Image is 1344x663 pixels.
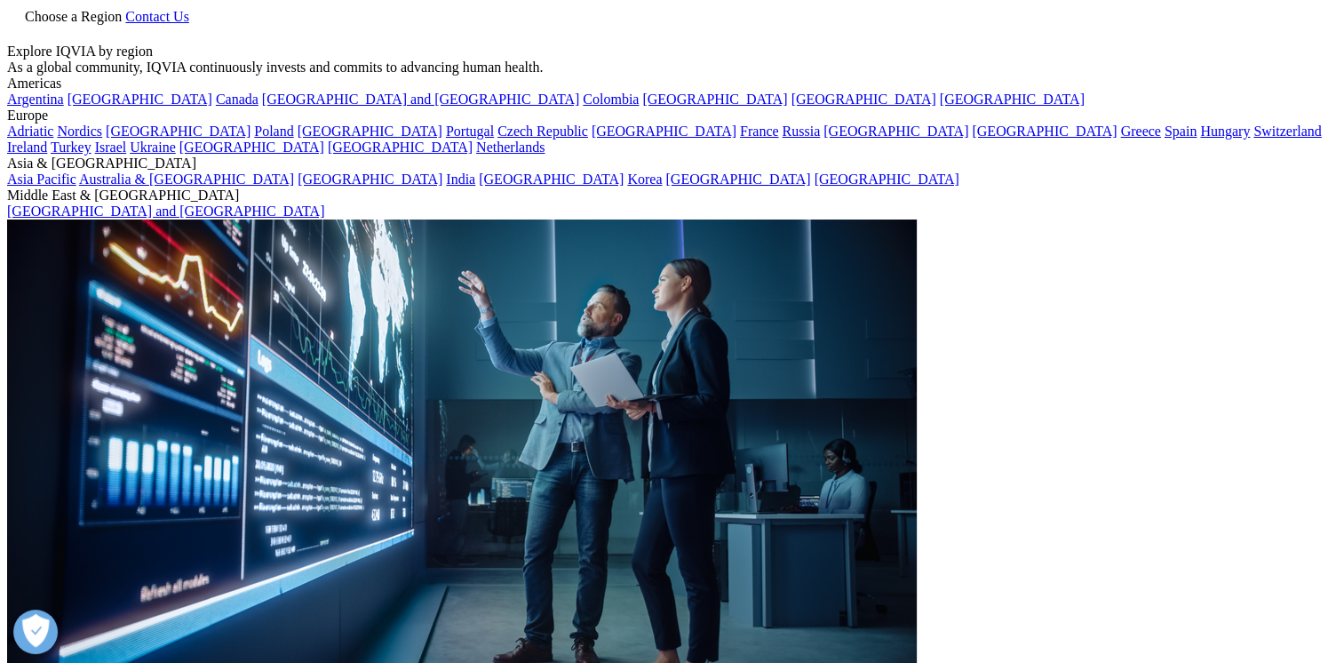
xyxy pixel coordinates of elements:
[627,172,662,187] a: Korea
[1200,124,1250,139] a: Hungary
[7,172,76,187] a: Asia Pacific
[298,172,442,187] a: [GEOGRAPHIC_DATA]
[642,92,787,107] a: [GEOGRAPHIC_DATA]
[7,92,64,107] a: Argentina
[7,124,53,139] a: Adriatic
[7,140,47,155] a: Ireland
[130,140,176,155] a: Ukraine
[476,140,545,155] a: Netherlands
[25,9,122,24] span: Choose a Region
[262,92,579,107] a: [GEOGRAPHIC_DATA] and [GEOGRAPHIC_DATA]
[106,124,251,139] a: [GEOGRAPHIC_DATA]
[446,172,475,187] a: India
[7,204,324,219] a: [GEOGRAPHIC_DATA] and [GEOGRAPHIC_DATA]
[13,610,58,654] button: Açık Tercihler
[7,76,1337,92] div: Americas
[1253,124,1321,139] a: Switzerland
[79,172,294,187] a: Australia & [GEOGRAPHIC_DATA]
[7,108,1337,124] div: Europe
[95,140,127,155] a: Israel
[7,60,1337,76] div: As a global community, IQVIA continuously invests and commits to advancing human health.
[179,140,324,155] a: [GEOGRAPHIC_DATA]
[740,124,779,139] a: France
[7,188,1337,204] div: Middle East & [GEOGRAPHIC_DATA]
[665,172,810,187] a: [GEOGRAPHIC_DATA]
[254,124,293,139] a: Poland
[815,172,959,187] a: [GEOGRAPHIC_DATA]
[940,92,1085,107] a: [GEOGRAPHIC_DATA]
[57,124,102,139] a: Nordics
[298,124,442,139] a: [GEOGRAPHIC_DATA]
[125,9,189,24] a: Contact Us
[7,44,1337,60] div: Explore IQVIA by region
[972,124,1117,139] a: [GEOGRAPHIC_DATA]
[216,92,258,107] a: Canada
[592,124,736,139] a: [GEOGRAPHIC_DATA]
[7,156,1337,172] div: Asia & [GEOGRAPHIC_DATA]
[583,92,639,107] a: Colombia
[51,140,91,155] a: Turkey
[1165,124,1197,139] a: Spain
[791,92,936,107] a: [GEOGRAPHIC_DATA]
[783,124,821,139] a: Russia
[328,140,473,155] a: [GEOGRAPHIC_DATA]
[497,124,588,139] a: Czech Republic
[823,124,968,139] a: [GEOGRAPHIC_DATA]
[446,124,494,139] a: Portugal
[479,172,624,187] a: [GEOGRAPHIC_DATA]
[68,92,212,107] a: [GEOGRAPHIC_DATA]
[1120,124,1160,139] a: Greece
